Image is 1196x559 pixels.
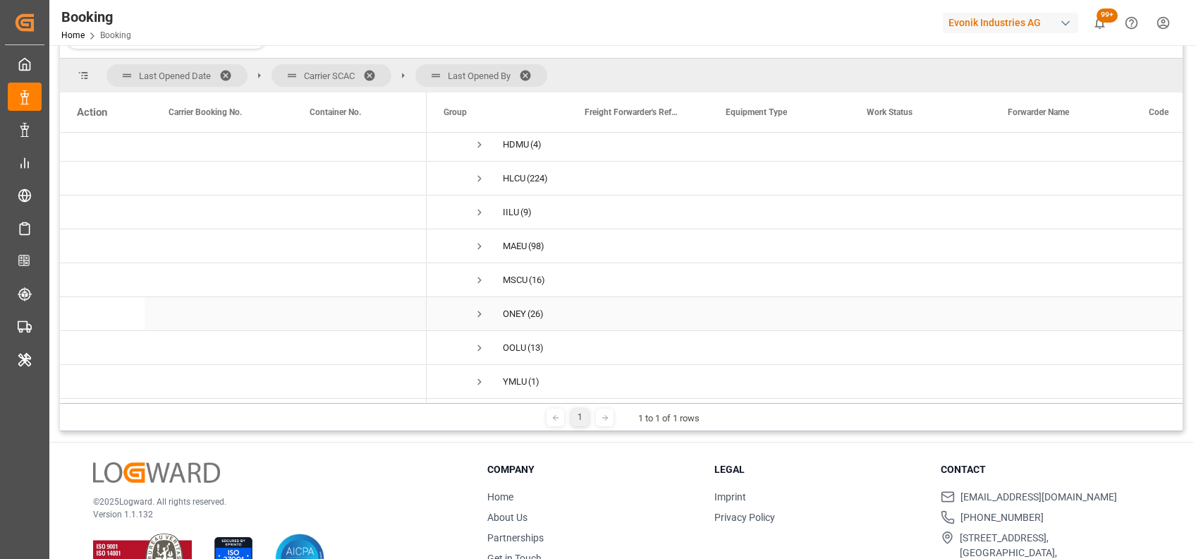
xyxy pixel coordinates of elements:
div: Press SPACE to select this row. [60,263,427,297]
div: Press SPACE to select this row. [60,297,427,331]
p: Version 1.1.132 [93,508,452,521]
span: (26) [527,298,544,330]
button: Evonik Industries AG [943,9,1084,36]
div: Press SPACE to select this row. [60,128,427,162]
div: HDMU [503,128,529,161]
div: 1 to 1 of 1 rows [638,411,700,426]
div: YMLU [503,366,527,398]
span: (98) [528,230,544,263]
span: (224) [527,162,548,195]
a: About Us [487,512,527,523]
span: Code [1149,107,1168,117]
div: Press SPACE to select this row. [60,365,427,399]
span: Forwarder Name [1008,107,1069,117]
span: Container No. [310,107,361,117]
button: Help Center [1116,7,1147,39]
div: Press SPACE to select this row. [60,196,427,229]
span: Equipment Type [726,107,787,117]
div: Press SPACE to select this row. [60,331,427,365]
div: Evonik Industries AG [943,13,1078,33]
div: ONEY [503,298,526,330]
div: Press SPACE to select this row. [60,162,427,196]
div: MSCU [503,264,527,296]
div: IILU [503,196,519,229]
div: Booking [61,6,131,28]
span: [PHONE_NUMBER] [960,510,1044,525]
span: Work Status [867,107,913,117]
p: © 2025 Logward. All rights reserved. [93,495,452,508]
span: (1) [528,366,539,398]
a: Partnerships [487,532,544,543]
a: Home [487,491,513,503]
a: Imprint [714,491,746,503]
div: Action [77,106,107,119]
span: (9) [520,196,532,229]
span: Carrier Booking No. [169,107,242,117]
a: Privacy Policy [714,512,775,523]
span: Freight Forwarder's Reference No. [585,107,679,117]
div: OOLU [503,332,526,364]
div: Press SPACE to select this row. [60,229,427,263]
span: 99+ [1097,8,1118,23]
span: Last Opened Date [139,71,211,81]
a: Home [61,30,85,40]
button: show 102 new notifications [1084,7,1116,39]
span: Group [444,107,467,117]
span: [EMAIL_ADDRESS][DOMAIN_NAME] [960,490,1117,505]
span: Last Opened By [448,71,511,81]
div: MAEU [503,230,527,263]
span: Carrier SCAC [304,71,355,81]
h3: Company [487,462,696,477]
div: HLCU [503,162,525,195]
span: (4) [530,128,542,161]
span: (13) [527,332,544,364]
h3: Legal [714,462,923,477]
div: 1 [571,409,589,426]
img: Logward Logo [93,462,220,483]
span: (16) [529,264,545,296]
h3: Contact [941,462,1149,477]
